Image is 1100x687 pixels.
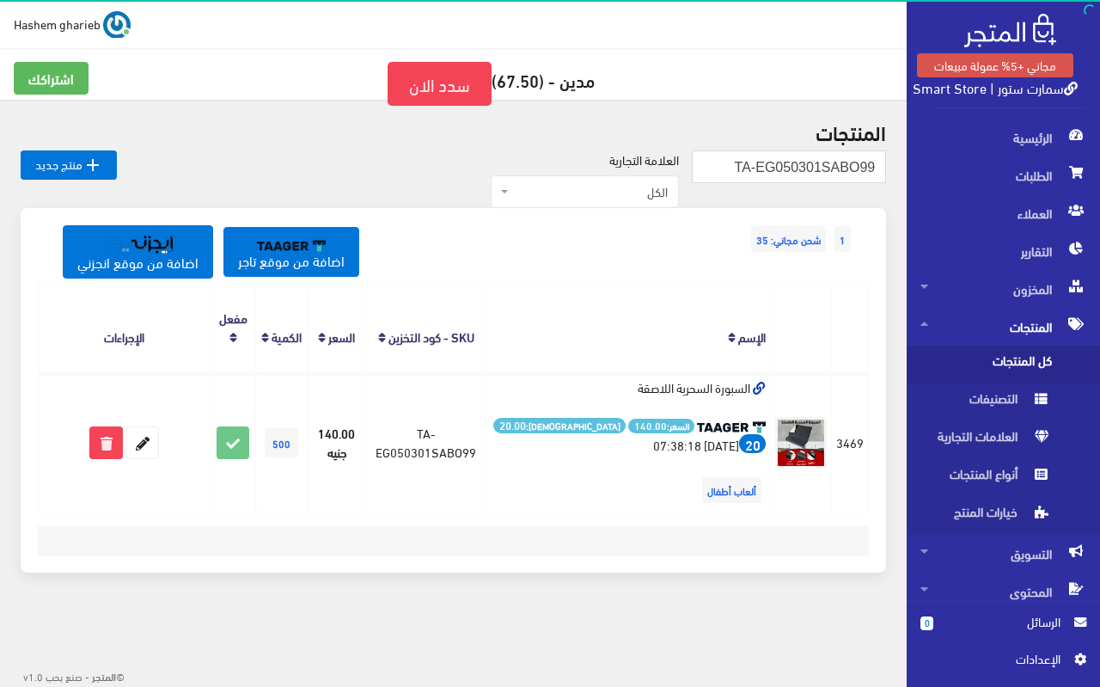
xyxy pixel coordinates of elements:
[907,308,1100,346] a: المنتجات
[702,477,761,503] span: ألعاب أطفال
[745,433,761,454] strong: 20
[512,183,668,200] span: الكل
[907,346,1100,383] a: كل المنتجات
[907,156,1100,194] a: الطلبات
[628,419,694,433] span: السعر:
[920,383,1051,421] span: التصنيفات
[493,418,626,434] span: [DEMOGRAPHIC_DATA]:
[499,416,526,433] strong: 20.00
[920,616,933,630] span: 0
[257,240,326,252] img: taager-logo-original.svg
[907,383,1100,421] a: التصنيفات
[63,225,213,279] a: اضافة من موقع انجزني
[920,421,1051,459] span: العلامات التجارية
[265,428,298,457] span: 500
[913,75,1078,100] a: سمارت ستور | Smart Store
[920,308,1086,346] span: المنتجات
[920,573,1086,610] span: المحتوى
[104,236,173,254] img: angazny-logo.png
[907,194,1100,232] a: العملاء
[486,373,771,512] td: السبورة السحرية اللاصقة
[920,270,1086,308] span: المخزون
[920,459,1051,497] span: أنواع المنتجات
[328,324,355,348] a: السعر
[491,415,766,454] div: [DATE] 07:38:18
[92,668,116,684] strong: المتجر
[920,497,1051,535] span: خيارات المنتج
[920,194,1086,232] span: العملاء
[14,62,89,95] a: اشتراكك
[272,324,302,348] a: الكمية
[907,573,1100,610] a: المحتوى
[907,421,1100,459] a: العلامات التجارية
[14,10,131,38] a: ... Hashem gharieb
[21,150,117,180] a: منتج جديد
[14,13,101,34] span: Hashem gharieb
[697,421,766,433] img: taager-logo-original.svg
[103,11,131,39] img: ...
[907,497,1100,535] a: خيارات المنتج
[388,62,492,106] a: سدد الان
[920,535,1086,573] span: التسويق
[920,156,1086,194] span: الطلبات
[634,418,667,432] strong: 140.00
[21,569,86,635] iframe: Drift Widget Chat Controller
[920,612,1086,649] a: 0 الرسائل
[491,175,679,208] span: الكل
[920,346,1051,383] span: كل المنتجات
[907,119,1100,156] a: الرئيسية
[388,324,474,348] a: SKU - كود التخزين
[738,324,766,348] a: الإسم
[920,649,1086,677] a: اﻹعدادات
[7,665,125,687] div: ©
[751,226,826,252] span: شحن مجاني: 35
[832,373,869,512] td: 3469
[920,232,1086,270] span: التقارير
[907,459,1100,497] a: أنواع المنتجات
[365,373,486,512] td: TA-EG050301SABO99
[775,417,827,469] img: 299e3217-214a-49e6-9789-79dbcb747334.png
[947,612,1060,631] span: الرسائل
[692,150,886,183] input: بحث...
[907,270,1100,308] a: المخزون
[834,226,851,252] span: 1
[14,62,893,106] h5: مدين - (67.50)
[917,53,1073,77] a: مجاني +5% عمولة مبيعات
[21,120,886,143] h2: المنتجات
[82,155,103,175] i: 
[609,150,679,169] label: العلامة التجارية
[920,119,1086,156] span: الرئيسية
[223,227,359,277] a: اضافة من موقع تاجر
[934,649,1060,668] span: اﻹعدادات
[907,232,1100,270] a: التقارير
[308,373,366,512] td: 140.00 جنيه
[964,14,1056,47] img: .
[23,666,89,685] span: - صنع بحب v1.0
[219,305,247,329] a: مفعل
[39,283,211,373] th: الإجراءات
